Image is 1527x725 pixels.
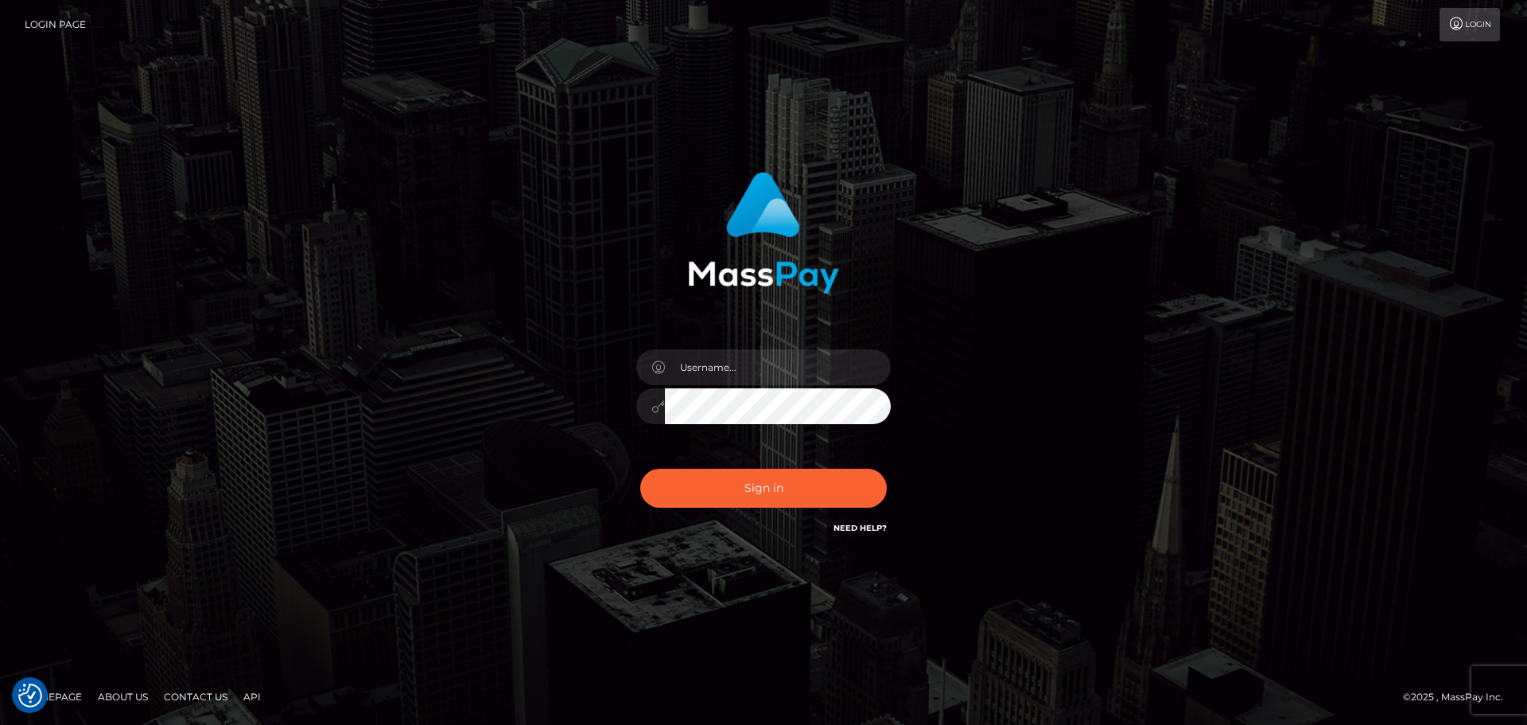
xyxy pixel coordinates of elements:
[833,523,887,533] a: Need Help?
[17,684,88,709] a: Homepage
[157,684,234,709] a: Contact Us
[91,684,154,709] a: About Us
[665,349,891,385] input: Username...
[1403,688,1515,706] div: © 2025 , MassPay Inc.
[18,684,42,707] button: Consent Preferences
[25,8,86,41] a: Login Page
[237,684,267,709] a: API
[640,469,887,508] button: Sign in
[1440,8,1500,41] a: Login
[688,172,839,294] img: MassPay Login
[18,684,42,707] img: Revisit consent button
